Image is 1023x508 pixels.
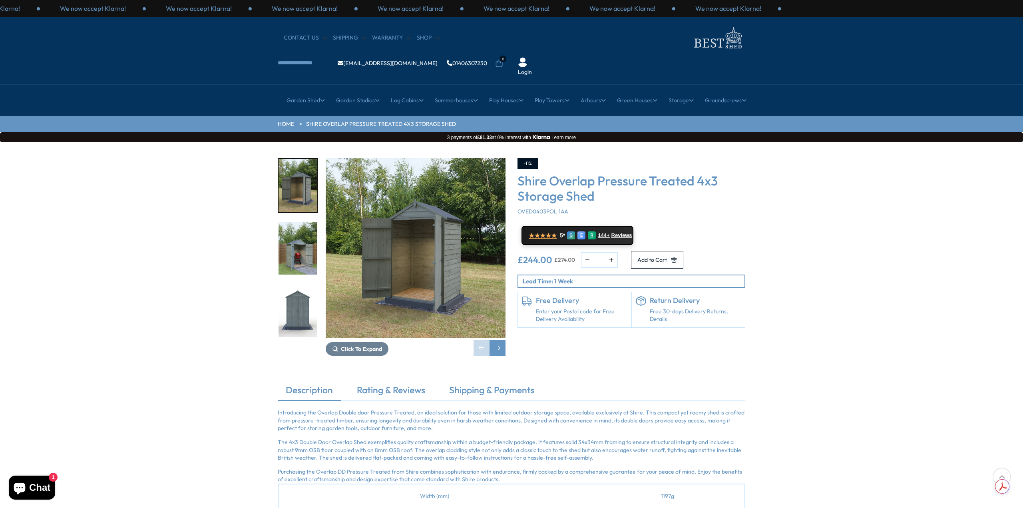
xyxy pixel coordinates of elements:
a: Green Houses [617,90,657,110]
a: Warranty [372,34,411,42]
inbox-online-store-chat: Shopify online store chat [6,476,58,502]
a: Shipping & Payments [441,384,543,400]
a: Rating & Reviews [349,384,433,400]
a: Login [518,68,532,76]
img: logo [689,25,745,51]
span: Click To Expand [341,345,382,353]
p: We now accept Klarna! [589,4,655,13]
div: 1 / 3 [464,4,569,13]
div: 2 / 3 [252,4,358,13]
del: £274.00 [554,257,575,263]
span: OVED0403POL-1AA [517,208,568,215]
div: 1 / 3 [146,4,252,13]
a: Shop [417,34,440,42]
a: Play Towers [535,90,569,110]
a: HOME [278,120,294,128]
p: We now accept Klarna! [484,4,549,13]
img: OVERLAP_4x3_DD_PT_open_0060_200x200.jpg [279,159,317,212]
h6: Return Delivery [650,296,741,305]
p: Purchasing the Overlap DD Pressure Treated from Shire combines sophistication with endurance, fir... [278,468,745,484]
p: We now accept Klarna! [60,4,126,13]
a: Arbours [581,90,606,110]
a: 0 [495,60,503,68]
p: Introducing the Overlap Double door Pressure Treated, an ideal solution for those with limited ou... [278,409,745,432]
a: Groundscrews [705,90,746,110]
a: Log Cabins [391,90,424,110]
img: OVERLAP_4x3_DD_PT_fence_life_200x200.jpg [279,222,317,275]
p: We now accept Klarna! [695,4,761,13]
a: Storage [669,90,694,110]
div: 2 / 14 [278,221,318,276]
span: 144+ [598,232,609,239]
p: We now accept Klarna! [378,4,444,13]
a: Shire Overlap Pressure Treated 4x3 Storage Shed [306,120,456,128]
p: The 4x3 Double Door Overlap Shed exemplifies quality craftsmanship within a budget-friendly packa... [278,438,745,462]
a: CONTACT US [284,34,327,42]
p: We now accept Klarna! [272,4,338,13]
div: 2 / 3 [569,4,675,13]
span: ★★★★★ [529,232,557,239]
span: Add to Cart [637,257,667,263]
div: 1 / 14 [278,158,318,213]
div: 3 / 14 [278,283,318,338]
a: Garden Shed [287,90,325,110]
a: [EMAIL_ADDRESS][DOMAIN_NAME] [338,60,438,66]
p: Free 30-days Delivery Returns. Details [650,308,741,323]
h6: Free Delivery [536,296,627,305]
p: Lead Time: 1 Week [523,277,744,285]
a: ★★★★★ 5* G E R 144+ Reviews [521,226,633,245]
div: E [577,231,585,239]
a: Garden Studios [336,90,380,110]
div: Previous slide [474,340,490,356]
p: We now accept Klarna! [166,4,232,13]
a: Summerhouses [435,90,478,110]
a: Description [278,384,341,400]
span: Reviews [611,232,632,239]
ins: £244.00 [517,255,552,264]
img: OVERLAP_4x3_DD_PT_white_0000_200x200.jpg [279,284,317,337]
div: 3 / 3 [358,4,464,13]
div: 3 / 3 [40,4,146,13]
a: Shipping [333,34,366,42]
a: Play Houses [489,90,523,110]
a: Enter your Postal code for Free Delivery Availability [536,308,627,323]
div: 1 / 14 [326,158,506,356]
div: R [588,231,596,239]
button: Add to Cart [631,251,683,269]
div: Next slide [490,340,506,356]
button: Click To Expand [326,342,388,356]
h3: Shire Overlap Pressure Treated 4x3 Storage Shed [517,173,745,204]
a: 01406307230 [447,60,487,66]
span: 0 [500,56,506,62]
div: -11% [517,158,538,169]
img: User Icon [518,58,527,67]
div: G [567,231,575,239]
div: 3 / 3 [675,4,781,13]
img: Shire Overlap Pressure Treated 4x3 Storage Shed [326,158,506,338]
